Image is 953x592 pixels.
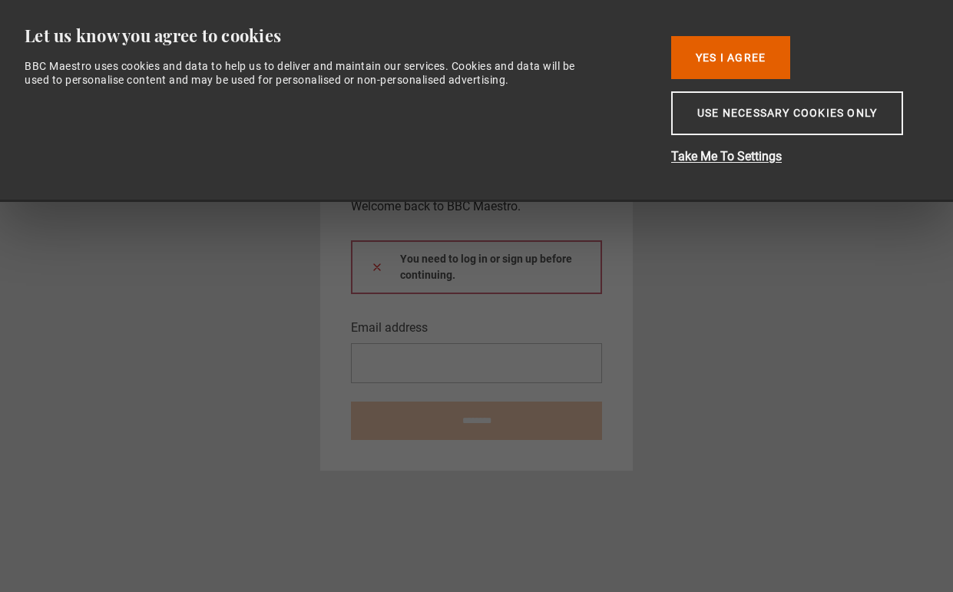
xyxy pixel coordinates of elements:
button: Use necessary cookies only [671,91,903,135]
button: Take Me To Settings [671,147,917,166]
div: BBC Maestro uses cookies and data to help us to deliver and maintain our services. Cookies and da... [25,59,585,87]
label: Email address [351,319,428,337]
button: Yes I Agree [671,36,790,79]
p: Welcome back to BBC Maestro. [351,197,602,216]
div: Let us know you agree to cookies [25,25,647,47]
div: You need to log in or sign up before continuing. [351,240,602,294]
